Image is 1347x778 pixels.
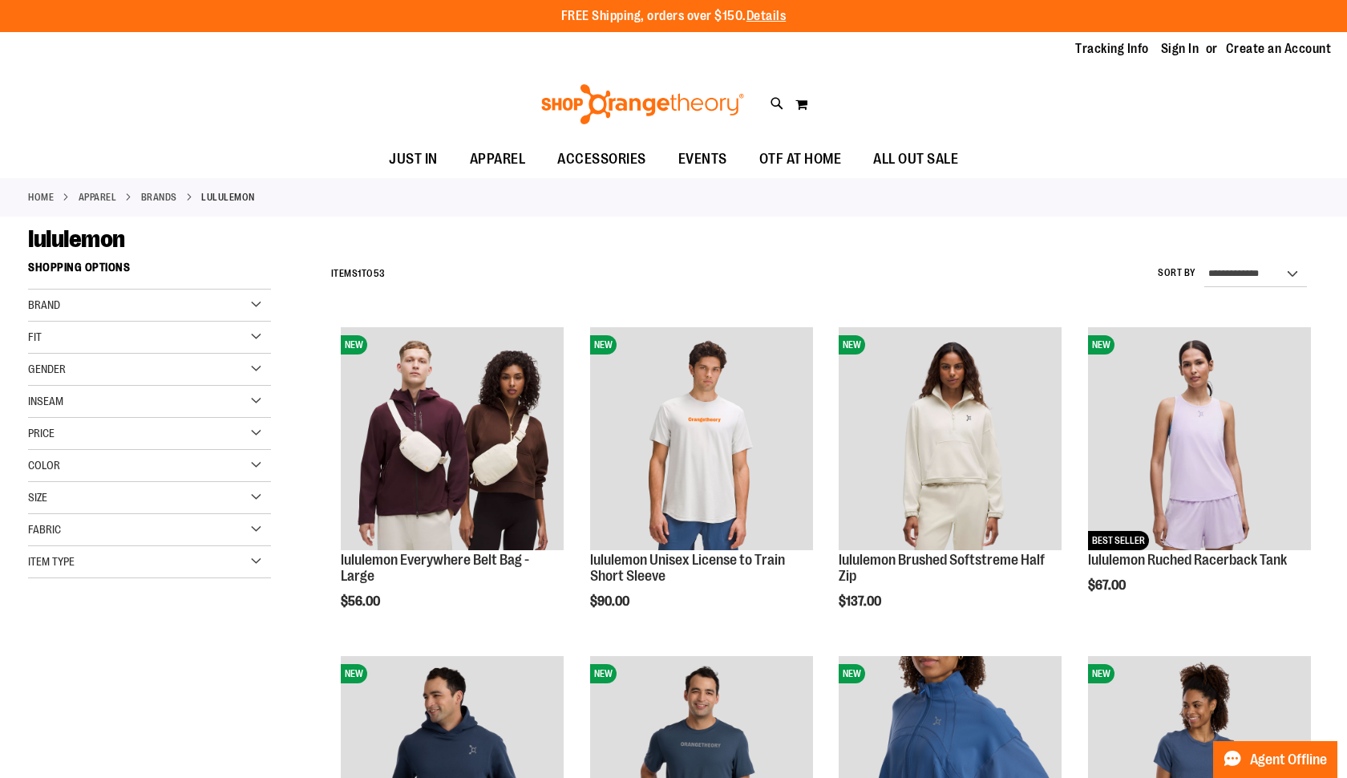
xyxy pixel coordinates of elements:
label: Sort By [1158,266,1196,280]
img: lululemon Ruched Racerback Tank [1088,327,1311,550]
span: Gender [28,363,66,375]
span: NEW [839,664,865,683]
span: NEW [341,335,367,355]
img: lululemon Everywhere Belt Bag - Large [341,327,564,550]
a: lululemon Ruched Racerback Tank [1088,552,1287,568]
a: BRANDS [141,190,177,205]
span: $90.00 [590,594,632,609]
a: Details [746,9,787,23]
div: product [333,319,572,650]
span: NEW [1088,335,1114,355]
span: $67.00 [1088,578,1128,593]
span: NEW [590,335,617,355]
span: Item Type [28,555,75,568]
span: $56.00 [341,594,382,609]
span: BEST SELLER [1088,531,1149,550]
span: Fabric [28,523,61,536]
p: FREE Shipping, orders over $150. [561,7,787,26]
a: lululemon Brushed Softstreme Half Zip [839,552,1045,584]
div: product [1080,319,1319,634]
span: Fit [28,330,42,343]
span: ACCESSORIES [557,141,646,177]
span: Brand [28,298,60,311]
a: lululemon Everywhere Belt Bag - LargeNEW [341,327,564,553]
span: 53 [374,268,386,279]
a: lululemon Unisex License to Train Short Sleeve [590,552,785,584]
a: lululemon Unisex License to Train Short SleeveNEW [590,327,813,553]
span: EVENTS [678,141,727,177]
a: lululemon Everywhere Belt Bag - Large [341,552,529,584]
button: Agent Offline [1213,741,1337,778]
img: lululemon Brushed Softstreme Half Zip [839,327,1062,550]
strong: Shopping Options [28,253,271,290]
a: lululemon Brushed Softstreme Half ZipNEW [839,327,1062,553]
a: Create an Account [1226,40,1332,58]
span: $137.00 [839,594,884,609]
div: product [582,319,821,650]
span: APPAREL [470,141,526,177]
a: lululemon Ruched Racerback TankNEWBEST SELLER [1088,327,1311,553]
span: lululemon [28,225,125,253]
span: NEW [341,664,367,683]
a: Home [28,190,54,205]
span: Price [28,427,55,440]
h2: Items to [331,261,386,286]
span: 1 [358,268,362,279]
span: NEW [1088,664,1114,683]
a: Sign In [1161,40,1199,58]
span: Size [28,491,47,504]
strong: lululemon [201,190,255,205]
div: product [831,319,1070,650]
a: APPAREL [79,190,117,205]
span: OTF AT HOME [759,141,842,177]
a: Tracking Info [1075,40,1149,58]
span: JUST IN [389,141,438,177]
span: Agent Offline [1250,752,1327,768]
span: NEW [590,664,617,683]
span: NEW [839,335,865,355]
img: lululemon Unisex License to Train Short Sleeve [590,327,813,550]
span: ALL OUT SALE [873,141,958,177]
span: Color [28,459,60,472]
img: Shop Orangetheory [539,84,746,124]
span: Inseam [28,395,63,407]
